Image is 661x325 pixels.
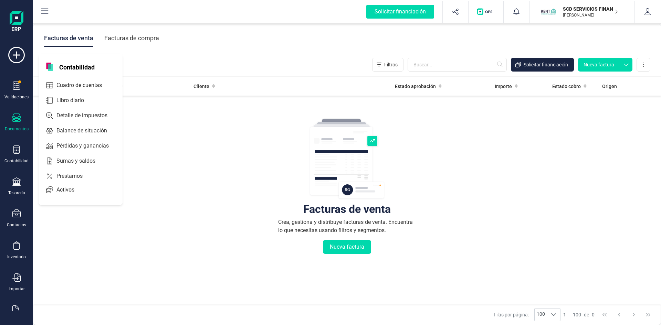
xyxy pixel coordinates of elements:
button: SCSCD SERVICIOS FINANCIEROS SL[PERSON_NAME] [538,1,626,23]
button: Solicitar financiación [358,1,442,23]
img: img-empty-table.svg [309,118,385,200]
span: Contabilidad [55,63,99,71]
img: SC [541,4,556,19]
span: Origen [602,83,617,90]
span: Pérdidas y ganancias [54,142,121,150]
button: Previous Page [612,308,626,321]
span: 1 [563,311,566,318]
span: de [584,311,589,318]
button: First Page [598,308,611,321]
div: Inventario [7,254,26,260]
div: Importar [9,286,25,292]
span: Importe [495,83,512,90]
button: Solicitar financiación [511,58,574,72]
div: Contactos [7,222,26,228]
div: Validaciones [4,94,29,100]
button: Last Page [642,308,655,321]
span: Filtros [384,61,398,68]
span: 100 [535,308,547,321]
input: Buscar... [408,58,507,72]
button: Next Page [627,308,640,321]
span: Libro diario [54,96,96,105]
span: Balance de situación [54,127,119,135]
button: Nueva factura [578,58,620,72]
div: Contabilidad [4,158,29,164]
p: SCD SERVICIOS FINANCIEROS SL [563,6,618,12]
span: Estado cobro [552,83,581,90]
img: Logo Finanedi [10,11,23,33]
div: Solicitar financiación [366,5,434,19]
span: Activos [54,186,87,194]
div: Facturas de venta [303,206,391,213]
span: Estado aprobación [395,83,436,90]
span: Sumas y saldos [54,157,108,165]
img: Logo de OPS [477,8,495,15]
span: 0 [592,311,595,318]
span: Solicitar financiación [524,61,568,68]
span: Detalle de impuestos [54,111,120,120]
span: Cliente [193,83,209,90]
button: Logo de OPS [473,1,499,23]
div: Facturas de venta [44,29,93,47]
span: Cuadro de cuentas [54,81,114,89]
button: Filtros [372,58,403,72]
div: Documentos [5,126,29,132]
p: [PERSON_NAME] [563,12,618,18]
div: Filas por página: [494,308,560,321]
div: Tesorería [8,190,25,196]
button: Nueva factura [323,240,371,254]
span: 100 [573,311,581,318]
div: Facturas de compra [104,29,159,47]
div: Crea, gestiona y distribuye facturas de venta. Encuentra lo que necesitas usando filtros y segmen... [278,218,416,235]
span: Préstamos [54,172,95,180]
div: - [563,311,595,318]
